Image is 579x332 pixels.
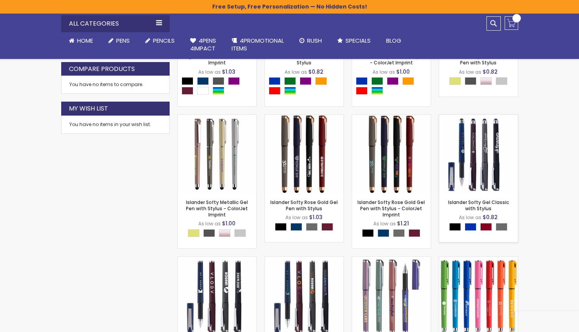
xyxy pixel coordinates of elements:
[69,104,108,113] strong: My Wish List
[224,32,292,57] a: 4PROMOTIONALITEMS
[496,223,507,231] div: Grey
[515,311,579,332] iframe: Reseñas de Clientes en Google
[306,223,318,231] div: Grey
[308,68,323,76] span: $0.82
[198,69,221,75] span: As low as
[265,115,344,194] img: Islander Softy Rose Gold Gel Pen with Stylus
[371,77,383,85] div: Green
[137,32,182,49] a: Pencils
[459,69,481,75] span: As low as
[178,114,256,121] a: Islander Softy Metallic Gel Pen with Stylus - ColorJet Imprint
[362,229,424,239] div: Select A Color
[356,77,368,85] div: Blue
[184,53,250,66] a: Laguna Gel Pen - Silk Screen Imprint
[315,77,327,85] div: Orange
[213,87,224,95] div: Assorted
[182,77,256,97] div: Select A Color
[373,220,396,227] span: As low as
[439,256,518,263] a: Islander Softy Brights Gel Pen with Stylus
[153,36,175,45] span: Pencils
[307,36,322,45] span: Rush
[465,223,476,231] div: Blue
[222,68,235,76] span: $1.03
[116,36,130,45] span: Pens
[449,77,461,85] div: Gold
[465,77,476,85] div: Gunmetal
[284,87,296,95] div: Assorted
[197,87,209,95] div: White
[178,115,256,194] img: Islander Softy Metallic Gel Pen with Stylus - ColorJet Imprint
[198,220,221,227] span: As low as
[265,256,344,263] a: Islander Softy Gel Classic Pen - ColorJet Imprint
[61,15,170,32] div: All Categories
[285,214,308,221] span: As low as
[371,87,383,95] div: Assorted
[61,76,170,94] div: You have no items to compare.
[77,36,93,45] span: Home
[480,223,492,231] div: Burgundy
[448,199,509,212] a: Islander Softy Gel Classic with Stylus
[378,229,389,237] div: Navy Blue
[269,87,280,95] div: Red
[387,77,399,85] div: Purple
[182,87,193,95] div: Dark Red
[178,256,256,263] a: Islander Softy Gel Classic Pen
[203,229,215,237] div: Gunmetal
[222,220,235,227] span: $1.00
[186,199,248,218] a: Islander Softy Metallic Gel Pen with Stylus - ColorJet Imprint
[352,115,431,194] img: Islander Softy Rose Gold Gel Pen with Stylus - ColorJet Imprint
[449,223,461,231] div: Black
[409,229,420,237] div: Dark Red
[270,199,338,212] a: Islander Softy Rose Gold Gel Pen with Stylus
[269,77,344,97] div: Select A Color
[309,213,323,221] span: $1.03
[272,53,336,66] a: Islander Softy Gel Pen with Stylus
[188,229,250,239] div: Select A Color
[182,77,193,85] div: Black
[345,36,371,45] span: Specials
[396,68,410,76] span: $1.00
[232,36,284,52] span: 4PROMOTIONAL ITEMS
[101,32,137,49] a: Pens
[386,36,401,45] span: Blog
[269,77,280,85] div: Blue
[219,229,230,237] div: Rose Gold
[292,32,330,49] a: Rush
[459,214,481,221] span: As low as
[356,77,431,97] div: Select A Color
[265,114,344,121] a: Islander Softy Rose Gold Gel Pen with Stylus
[330,32,378,49] a: Specials
[234,229,246,237] div: Silver
[300,77,311,85] div: Purple
[447,53,509,66] a: Islander Softy Metallic Gel Pen with Stylus
[362,229,374,237] div: Black
[69,121,162,128] div: You have no items in your wish list.
[483,213,498,221] span: $0.82
[61,32,101,49] a: Home
[197,77,209,85] div: Navy Blue
[69,65,135,73] strong: Compare Products
[284,77,296,85] div: Green
[356,87,368,95] div: Red
[357,199,425,218] a: Islander Softy Rose Gold Gel Pen with Stylus - ColorJet Imprint
[352,114,431,121] a: Islander Softy Rose Gold Gel Pen with Stylus - ColorJet Imprint
[439,114,518,121] a: Islander Softy Gel Classic with Stylus
[449,77,511,87] div: Select A Color
[397,220,409,227] span: $1.21
[449,223,511,233] div: Select A Color
[483,68,498,76] span: $0.82
[275,223,287,231] div: Black
[373,69,395,75] span: As low as
[290,223,302,231] div: Navy Blue
[356,53,426,66] a: Islander Softy Gel with Stylus - ColorJet Imprint
[321,223,333,231] div: Dark Red
[213,77,224,85] div: Gunmetal
[285,69,307,75] span: As low as
[182,32,224,57] a: 4Pens4impact
[439,115,518,194] img: Islander Softy Gel Classic with Stylus
[190,36,216,52] span: 4Pens 4impact
[228,77,240,85] div: Purple
[352,256,431,263] a: Islander Softy Iridescent Gel Pen - ColorJet Imprint
[275,223,337,233] div: Select A Color
[188,229,199,237] div: Gold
